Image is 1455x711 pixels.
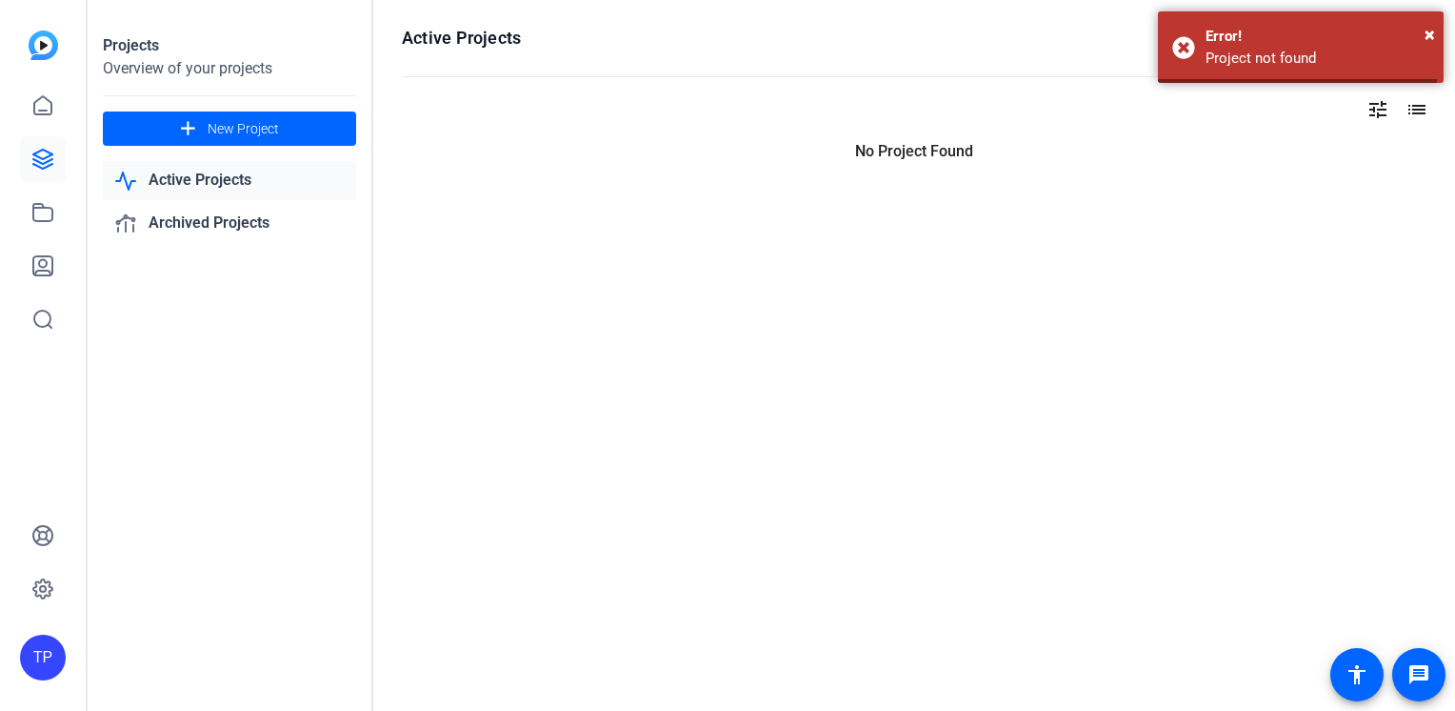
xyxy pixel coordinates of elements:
[103,57,356,80] div: Overview of your projects
[103,161,356,200] a: Active Projects
[1425,20,1435,49] button: Close
[103,112,356,146] button: New Project
[402,140,1426,163] p: No Project Found
[20,635,66,681] div: TP
[1366,98,1389,121] mat-icon: tune
[103,34,356,57] div: Projects
[1407,663,1430,686] mat-icon: message
[103,204,356,243] a: Archived Projects
[402,27,521,50] h1: Active Projects
[176,117,200,141] mat-icon: add
[208,119,279,139] span: New Project
[1404,98,1426,121] mat-icon: list
[1206,48,1429,70] div: Project not found
[29,30,58,60] img: blue-gradient.svg
[1345,663,1368,686] mat-icon: accessibility
[1206,26,1429,48] div: Error!
[1425,23,1435,46] span: ×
